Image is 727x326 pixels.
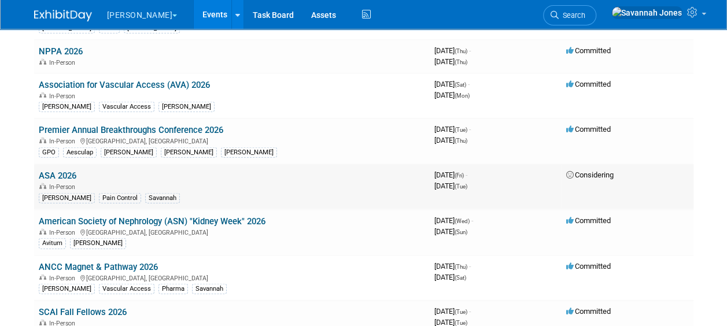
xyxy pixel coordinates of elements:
div: [PERSON_NAME] [161,147,217,158]
span: (Thu) [455,138,467,144]
img: In-Person Event [39,275,46,280]
span: (Thu) [455,59,467,65]
div: Savannah [145,193,180,203]
span: Committed [566,80,611,88]
span: [DATE] [434,181,467,190]
span: In-Person [49,92,79,100]
div: [PERSON_NAME] [221,147,277,158]
div: Savannah [192,284,227,294]
span: - [469,46,471,55]
a: Search [543,5,596,25]
div: [GEOGRAPHIC_DATA], [GEOGRAPHIC_DATA] [39,273,425,282]
span: - [466,171,467,179]
img: In-Person Event [39,138,46,143]
span: Committed [566,46,611,55]
span: In-Person [49,59,79,66]
span: [DATE] [434,57,467,66]
span: Committed [566,307,611,316]
img: In-Person Event [39,320,46,325]
span: (Thu) [455,48,467,54]
span: - [469,125,471,134]
div: [PERSON_NAME] [39,284,95,294]
span: [DATE] [434,171,467,179]
span: [DATE] [434,136,467,145]
a: NPPA 2026 [39,46,83,57]
span: - [469,262,471,271]
div: Pain Control [99,193,141,203]
img: In-Person Event [39,59,46,65]
span: (Sun) [455,229,467,235]
span: In-Person [49,229,79,236]
div: Avitum [39,238,66,249]
span: (Fri) [455,172,464,179]
span: (Tue) [455,320,467,326]
div: Aesculap [63,147,97,158]
span: - [468,80,470,88]
span: [DATE] [434,227,467,236]
a: American Society of Nephrology (ASN) "Kidney Week" 2026 [39,216,265,227]
div: [PERSON_NAME] [101,147,157,158]
div: [PERSON_NAME] [70,238,126,249]
span: [DATE] [434,273,466,281]
span: [DATE] [434,91,470,99]
div: GPO [39,147,59,158]
span: - [471,216,473,225]
span: [DATE] [434,46,471,55]
span: In-Person [49,138,79,145]
span: Search [559,11,585,20]
img: ExhibitDay [34,10,92,21]
span: Committed [566,216,611,225]
span: (Tue) [455,127,467,133]
a: ANCC Magnet & Pathway 2026 [39,262,158,272]
a: ASA 2026 [39,171,76,181]
span: - [469,307,471,316]
div: [GEOGRAPHIC_DATA], [GEOGRAPHIC_DATA] [39,136,425,145]
span: (Sat) [455,81,466,88]
div: Pharma [158,284,188,294]
span: Considering [566,171,614,179]
span: [DATE] [434,80,470,88]
span: (Mon) [455,92,470,99]
div: [PERSON_NAME] [39,102,95,112]
span: Committed [566,125,611,134]
a: Association for Vascular Access (AVA) 2026 [39,80,210,90]
span: [DATE] [434,216,473,225]
span: (Tue) [455,183,467,190]
span: (Sat) [455,275,466,281]
span: [DATE] [434,307,471,316]
a: Premier Annual Breakthroughs Conference 2026 [39,125,223,135]
span: [DATE] [434,262,471,271]
div: [PERSON_NAME] [158,102,215,112]
span: (Thu) [455,264,467,270]
a: SCAI Fall Fellows 2026 [39,307,127,317]
div: [GEOGRAPHIC_DATA], [GEOGRAPHIC_DATA] [39,227,425,236]
span: [DATE] [434,125,471,134]
img: In-Person Event [39,92,46,98]
div: [PERSON_NAME] [39,193,95,203]
img: In-Person Event [39,183,46,189]
span: In-Person [49,183,79,191]
span: Committed [566,262,611,271]
div: Vascular Access [99,284,154,294]
span: (Wed) [455,218,470,224]
span: (Tue) [455,309,467,315]
div: Vascular Access [99,102,154,112]
img: In-Person Event [39,229,46,235]
img: Savannah Jones [611,6,682,19]
span: In-Person [49,275,79,282]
